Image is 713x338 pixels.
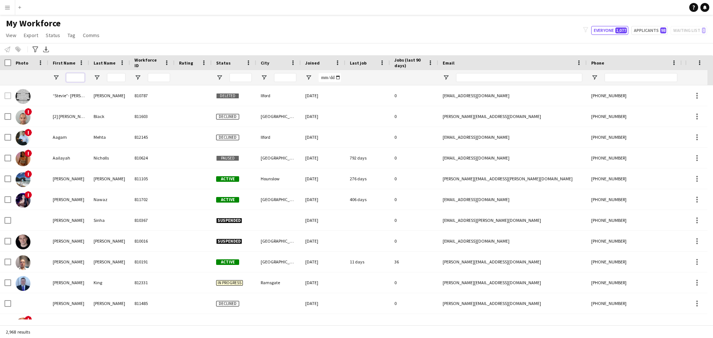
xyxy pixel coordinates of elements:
[216,218,242,223] span: Suspended
[130,127,175,147] div: 812145
[345,189,390,210] div: 406 days
[438,85,587,106] div: [EMAIL_ADDRESS][DOMAIN_NAME]
[216,259,239,265] span: Active
[390,189,438,210] div: 0
[350,60,367,66] span: Last job
[216,114,239,119] span: Declined
[16,131,30,145] img: Aagam Mehta
[443,60,455,66] span: Email
[48,231,89,251] div: [PERSON_NAME]
[605,73,677,82] input: Phone Filter Input
[456,73,582,82] input: Email Filter Input
[16,276,30,291] img: Aaron King
[130,314,175,334] div: 811258
[25,108,32,115] span: !
[16,255,30,270] img: Aaron Edwards
[305,74,312,81] button: Open Filter Menu
[591,26,628,35] button: Everyone1,077
[390,293,438,314] div: 0
[16,60,28,66] span: Photo
[587,168,682,189] div: [PHONE_NUMBER]
[256,85,301,106] div: Ilford
[390,127,438,147] div: 0
[16,110,30,125] img: [2] Bradley Black
[256,168,301,189] div: Hounslow
[390,231,438,251] div: 0
[89,148,130,168] div: Nicholls
[6,32,16,39] span: View
[587,189,682,210] div: [PHONE_NUMBER]
[390,252,438,272] div: 36
[438,189,587,210] div: [EMAIL_ADDRESS][DOMAIN_NAME]
[660,27,666,33] span: 98
[345,252,390,272] div: 11 days
[53,74,59,81] button: Open Filter Menu
[48,293,89,314] div: [PERSON_NAME]
[301,168,345,189] div: [DATE]
[3,30,19,40] a: View
[438,210,587,230] div: [EMAIL_ADDRESS][PERSON_NAME][DOMAIN_NAME]
[301,85,345,106] div: [DATE]
[89,106,130,127] div: Black
[179,60,193,66] span: Rating
[591,60,604,66] span: Phone
[42,45,51,54] app-action-btn: Export XLSX
[438,272,587,293] div: [PERSON_NAME][EMAIL_ADDRESS][DOMAIN_NAME]
[48,127,89,147] div: Aagam
[216,74,223,81] button: Open Filter Menu
[134,57,161,68] span: Workforce ID
[587,252,682,272] div: [PHONE_NUMBER]
[130,272,175,293] div: 812331
[25,170,32,178] span: !
[261,74,267,81] button: Open Filter Menu
[591,74,598,81] button: Open Filter Menu
[216,176,239,182] span: Active
[130,210,175,230] div: 810367
[48,168,89,189] div: [PERSON_NAME]
[94,74,100,81] button: Open Filter Menu
[89,189,130,210] div: Nawaz
[216,60,231,66] span: Status
[148,73,170,82] input: Workforce ID Filter Input
[130,85,175,106] div: 810787
[390,272,438,293] div: 0
[305,60,320,66] span: Joined
[256,231,301,251] div: [GEOGRAPHIC_DATA]
[438,314,587,334] div: [EMAIL_ADDRESS][DOMAIN_NAME]
[438,148,587,168] div: [EMAIL_ADDRESS][DOMAIN_NAME]
[48,106,89,127] div: [2] [PERSON_NAME]
[21,30,41,40] a: Export
[301,148,345,168] div: [DATE]
[130,293,175,314] div: 811485
[256,127,301,147] div: Ilford
[438,168,587,189] div: [PERSON_NAME][EMAIL_ADDRESS][PERSON_NAME][DOMAIN_NAME]
[89,293,130,314] div: [PERSON_NAME]
[89,252,130,272] div: [PERSON_NAME]
[438,106,587,127] div: [PERSON_NAME][EMAIL_ADDRESS][DOMAIN_NAME]
[216,155,239,161] span: Paused
[16,193,30,208] img: Aalia Nawaz
[256,314,301,334] div: Ilford
[345,148,390,168] div: 792 days
[48,189,89,210] div: [PERSON_NAME]
[587,106,682,127] div: [PHONE_NUMBER]
[274,73,296,82] input: City Filter Input
[94,60,115,66] span: Last Name
[89,210,130,230] div: Sinha
[256,252,301,272] div: [GEOGRAPHIC_DATA]
[394,57,425,68] span: Jobs (last 90 days)
[256,148,301,168] div: [GEOGRAPHIC_DATA]
[256,272,301,293] div: Ramsgate
[390,314,438,334] div: 0
[301,231,345,251] div: [DATE]
[48,148,89,168] div: Aailayah
[130,189,175,210] div: 811702
[65,30,78,40] a: Tag
[216,301,239,306] span: Declined
[587,314,682,334] div: [PHONE_NUMBER]
[443,74,449,81] button: Open Filter Menu
[216,239,242,244] span: Suspended
[615,27,627,33] span: 1,077
[16,172,30,187] img: Aakash Panuganti
[301,106,345,127] div: [DATE]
